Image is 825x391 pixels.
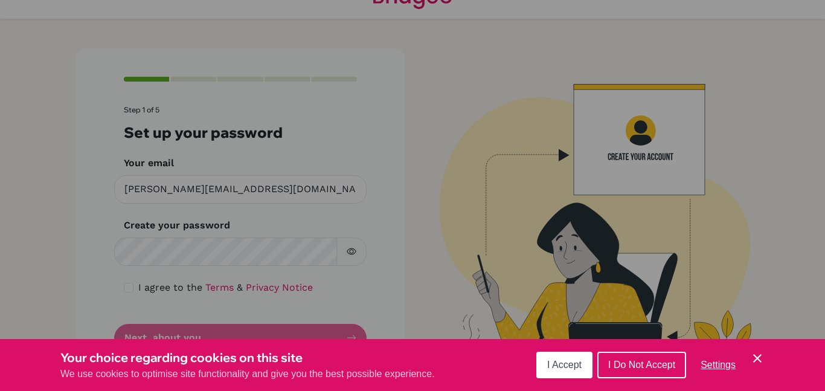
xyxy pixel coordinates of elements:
[60,349,435,367] h3: Your choice regarding cookies on this site
[701,360,736,370] span: Settings
[60,367,435,381] p: We use cookies to optimise site functionality and give you the best possible experience.
[597,352,686,378] button: I Do Not Accept
[691,353,745,377] button: Settings
[536,352,592,378] button: I Accept
[547,360,582,370] span: I Accept
[750,351,765,366] button: Save and close
[608,360,675,370] span: I Do Not Accept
